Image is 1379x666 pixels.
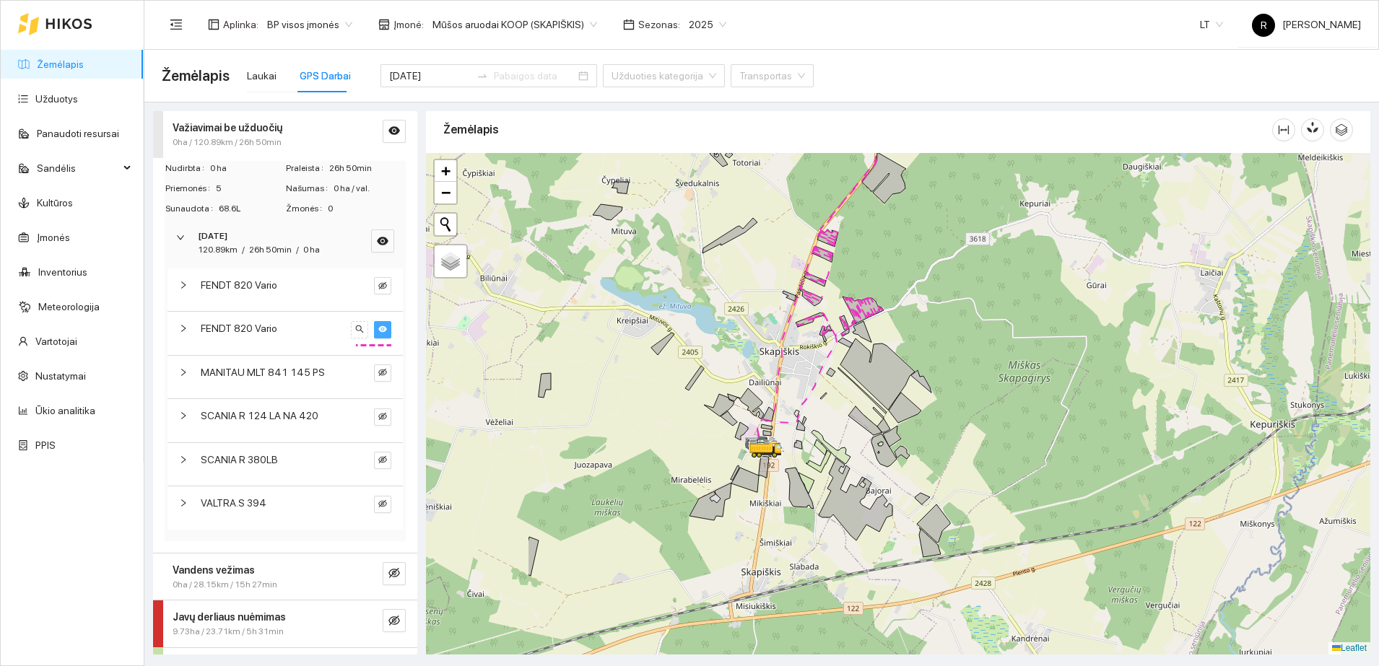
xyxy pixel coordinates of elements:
[35,336,77,347] a: Vartotojai
[1200,14,1223,35] span: LT
[216,182,284,196] span: 5
[435,245,466,277] a: Layers
[377,235,388,249] span: eye
[267,14,352,35] span: BP visos įmonės
[374,364,391,382] button: eye-invisible
[378,281,387,292] span: eye-invisible
[198,231,227,241] strong: [DATE]
[249,245,292,255] span: 26h 50min
[296,245,299,255] span: /
[374,277,391,294] button: eye-invisible
[477,70,488,82] span: to
[638,17,680,32] span: Sezonas :
[35,405,95,416] a: Ūkio analitika
[242,245,245,255] span: /
[179,411,188,420] span: right
[286,202,328,216] span: Žmonės
[201,495,266,511] span: VALTRA.S 394
[168,268,403,311] div: FENDT 820 Varioeye-invisible
[210,162,284,175] span: 0 ha
[165,221,406,266] div: [DATE]120.89km/26h 50min/0 haeye
[389,68,471,84] input: Pradžios data
[388,125,400,139] span: eye
[300,68,351,84] div: GPS Darbai
[153,600,417,647] div: Javų derliaus nuėmimas9.73ha / 23.71km / 5h 31mineye-invisible
[179,455,188,464] span: right
[201,452,278,468] span: SCANIA R 380LB
[168,399,403,442] div: SCANIA R 124 LA NA 420eye-invisible
[388,615,400,628] span: eye-invisible
[388,567,400,581] span: eye-invisible
[179,499,188,507] span: right
[303,245,320,255] span: 0 ha
[1273,124,1295,136] span: column-width
[176,233,185,242] span: right
[165,162,210,175] span: Nudirbta
[494,68,575,84] input: Pabaigos data
[374,321,391,338] button: eye
[432,14,597,35] span: Mūšos aruodai KOOP (SKAPIŠKIS)
[477,70,488,82] span: swap-right
[168,312,403,354] div: FENDT 820 Variosearcheye
[37,58,84,70] a: Žemėlapis
[378,368,387,378] span: eye-invisible
[623,19,635,30] span: calendar
[435,182,456,203] a: Zoom out
[374,452,391,469] button: eye-invisible
[201,320,277,336] span: FENDT 820 Vario
[173,625,284,639] span: 9.73ha / 23.71km / 5h 31min
[179,324,188,333] span: right
[223,17,258,32] span: Aplinka :
[153,111,417,158] div: Važiavimai be užduočių0ha / 120.89km / 26h 50mineye
[153,553,417,600] div: Vandens vežimas0ha / 28.15km / 15h 27mineye-invisible
[219,202,284,216] span: 68.6L
[38,266,87,278] a: Inventorius
[383,609,406,632] button: eye-invisible
[1332,643,1367,653] a: Leaflet
[371,229,394,253] button: eye
[162,64,230,87] span: Žemėlapis
[201,408,318,424] span: SCANIA R 124 LA NA 420
[441,162,451,180] span: +
[162,10,191,39] button: menu-fold
[355,325,364,335] span: search
[35,370,86,382] a: Nustatymai
[37,128,119,139] a: Panaudoti resursai
[374,496,391,513] button: eye-invisible
[378,499,387,509] span: eye-invisible
[689,14,726,35] span: 2025
[38,301,100,312] a: Meteorologija
[37,232,70,243] a: Įmonės
[441,183,451,201] span: −
[334,182,405,196] span: 0 ha / val.
[179,281,188,289] span: right
[286,182,334,196] span: Našumas
[247,68,277,84] div: Laukai
[168,486,403,529] div: VALTRA.S 394eye-invisible
[201,364,325,380] span: MANITAU MLT 841 145 PS
[328,202,405,216] span: 0
[168,356,403,398] div: MANITAU MLT 841 145 PSeye-invisible
[286,162,329,175] span: Praleista
[168,443,403,486] div: SCANIA R 380LBeye-invisible
[435,160,456,182] a: Zoom in
[198,245,238,255] span: 120.89km
[173,136,282,149] span: 0ha / 120.89km / 26h 50min
[35,439,56,451] a: PPIS
[383,120,406,143] button: eye
[35,93,78,105] a: Užduotys
[1261,14,1267,37] span: R
[1272,118,1295,141] button: column-width
[165,182,216,196] span: Priemonės
[378,325,387,335] span: eye
[201,277,277,293] span: FENDT 820 Vario
[165,202,219,216] span: Sunaudota
[170,18,183,31] span: menu-fold
[443,109,1272,150] div: Žemėlapis
[173,611,286,623] strong: Javų derliaus nuėmimas
[208,19,219,30] span: layout
[378,19,390,30] span: shop
[329,162,405,175] span: 26h 50min
[374,408,391,426] button: eye-invisible
[383,562,406,585] button: eye-invisible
